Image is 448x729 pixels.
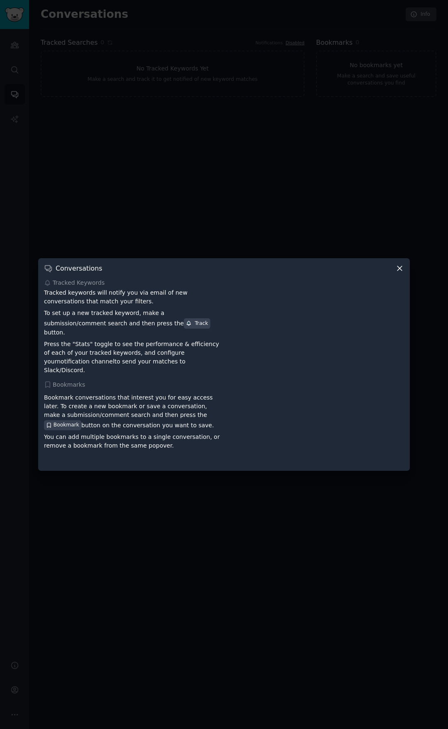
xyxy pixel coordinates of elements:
[44,279,404,287] div: Tracked Keywords
[227,288,404,363] iframe: YouTube video player
[44,309,221,337] p: To set up a new tracked keyword, make a submission/comment search and then press the button.
[186,320,208,327] div: Track
[44,380,404,389] div: Bookmarks
[57,358,114,365] a: notification channel
[44,433,221,450] p: You can add multiple bookmarks to a single conversation, or remove a bookmark from the same popover.
[44,340,221,375] p: Press the "Stats" toggle to see the performance & efficiency of each of your tracked keywords, an...
[54,421,79,429] span: Bookmark
[44,393,221,430] p: Bookmark conversations that interest you for easy access later. To create a new bookmark or save ...
[227,390,404,465] iframe: YouTube video player
[56,264,102,273] h3: Conversations
[44,288,221,306] p: Tracked keywords will notify you via email of new conversations that match your filters.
